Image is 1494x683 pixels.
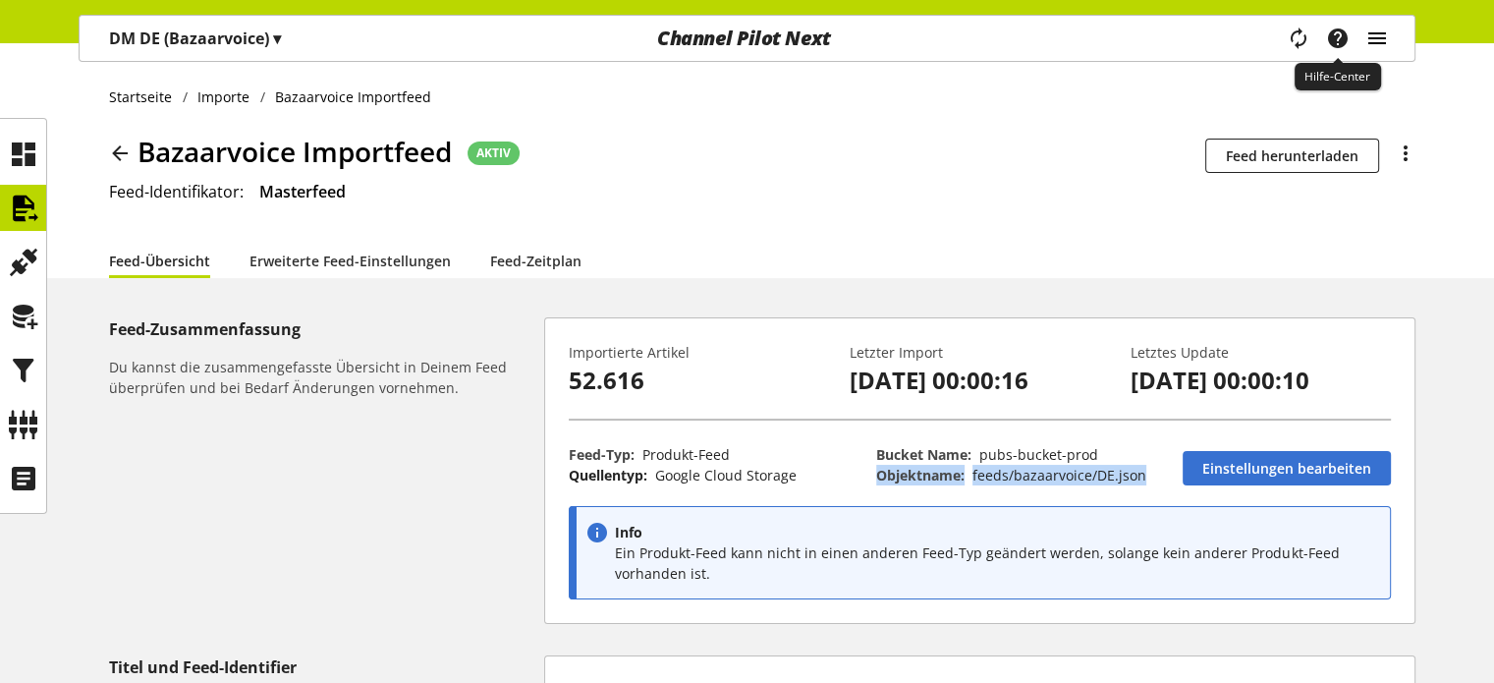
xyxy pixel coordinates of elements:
span: feeds/bazaarvoice/DE.json [972,466,1146,484]
p: Importierte Artikel [569,342,829,363]
span: Feed-Typ: [569,445,635,464]
h6: Du kannst die zusammengefasste Übersicht in Deinem Feed überprüfen und bei Bedarf Änderungen vorn... [109,357,536,398]
span: Feed-Identifikator: [109,181,244,202]
p: [DATE] 00:00:16 [850,363,1110,398]
a: Feed-Zeitplan [490,251,581,271]
span: Objektname: [876,466,965,484]
a: Erweiterte Feed-Einstellungen [249,251,451,271]
p: [DATE] 00:00:10 [1131,363,1391,398]
a: Hilfe-Center [1326,21,1350,56]
span: Feed herunterladen [1226,145,1358,166]
span: Einstellungen bearbeiten [1202,458,1371,479]
span: Bucket Name: [876,445,971,464]
div: Hilfe-Center [1295,63,1381,90]
span: Produkt-Feed [642,445,730,464]
a: Einstellungen bearbeiten [1183,451,1391,485]
span: ▾ [273,28,281,49]
span: Google Cloud Storage [655,466,797,484]
span: Bazaarvoice Importfeed [138,131,452,172]
nav: main navigation [79,15,1415,62]
h5: Feed-Zusammenfassung [109,317,536,341]
p: Letzter Import [850,342,1110,363]
a: Startseite [109,86,183,107]
a: Importe [188,86,260,107]
p: Letztes Update [1131,342,1391,363]
p: Info [615,522,1381,542]
button: Feed herunterladen [1205,139,1379,173]
span: Quellentyp: [569,466,647,484]
a: Feed-Übersicht [109,251,210,271]
span: AKTIV [476,144,511,162]
h5: Titel und Feed-Identifier [109,655,536,679]
span: Masterfeed [259,181,346,202]
span: pubs-bucket-prod [979,445,1098,464]
p: Ein Produkt-Feed kann nicht in einen anderen Feed-Typ geändert werden, solange kein anderer Produ... [615,542,1381,584]
p: DM DE (Bazaarvoice) [109,27,281,50]
p: 52.616 [569,363,829,398]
